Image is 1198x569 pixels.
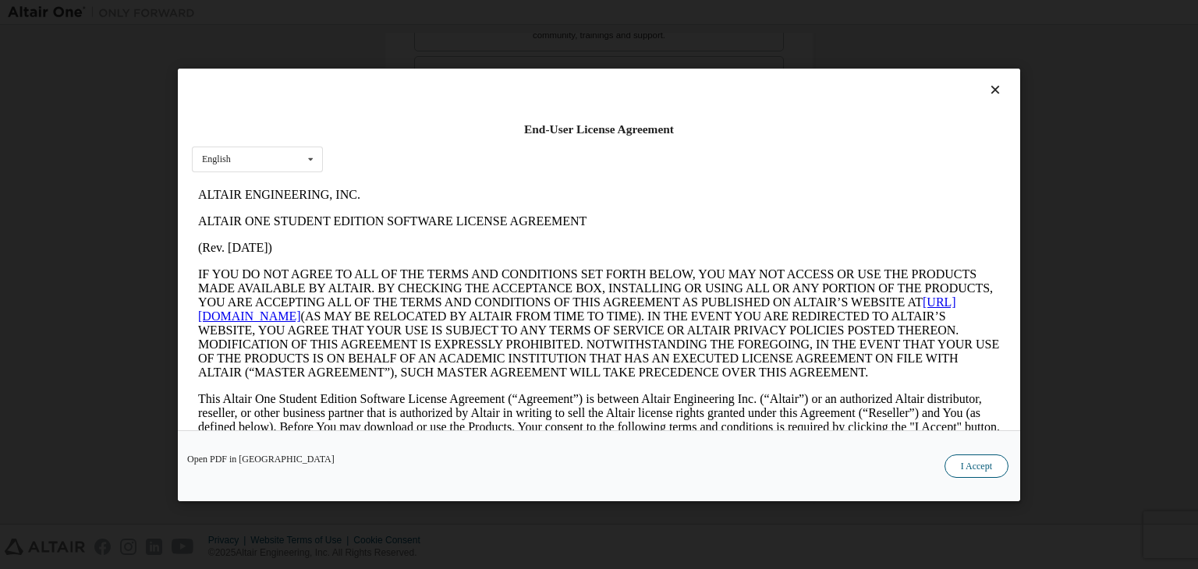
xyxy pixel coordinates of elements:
[6,210,808,267] p: This Altair One Student Edition Software License Agreement (“Agreement”) is between Altair Engine...
[192,122,1006,137] div: End-User License Agreement
[187,454,335,464] a: Open PDF in [GEOGRAPHIC_DATA]
[6,114,764,141] a: [URL][DOMAIN_NAME]
[202,154,231,164] div: English
[945,454,1008,478] button: I Accept
[6,59,808,73] p: (Rev. [DATE])
[6,86,808,198] p: IF YOU DO NOT AGREE TO ALL OF THE TERMS AND CONDITIONS SET FORTH BELOW, YOU MAY NOT ACCESS OR USE...
[6,6,808,20] p: ALTAIR ENGINEERING, INC.
[6,33,808,47] p: ALTAIR ONE STUDENT EDITION SOFTWARE LICENSE AGREEMENT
